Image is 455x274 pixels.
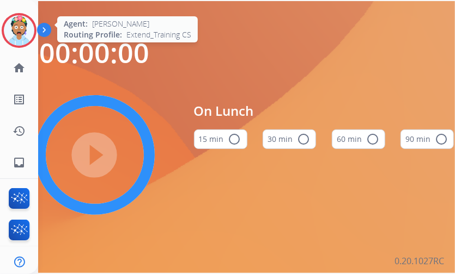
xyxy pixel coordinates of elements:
p: 0.20.1027RC [395,254,444,267]
button: 90 min [401,129,454,149]
span: Extend_Training CS [126,29,191,40]
button: 30 min [263,129,316,149]
img: avatar [4,15,34,46]
mat-icon: radio_button_unchecked [435,133,448,146]
span: Routing Profile: [64,29,122,40]
button: 15 min [194,129,247,149]
mat-icon: history [13,124,26,138]
mat-icon: radio_button_unchecked [297,133,310,146]
mat-icon: radio_button_unchecked [366,133,379,146]
mat-icon: home [13,61,26,74]
mat-icon: inbox [13,156,26,169]
mat-icon: radio_button_unchecked [228,133,241,146]
mat-icon: list_alt [13,93,26,106]
span: Agent: [64,18,88,29]
span: 00:00:00 [40,34,150,71]
span: [PERSON_NAME] [92,18,149,29]
button: 60 min [332,129,385,149]
span: On Lunch [194,101,454,121]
